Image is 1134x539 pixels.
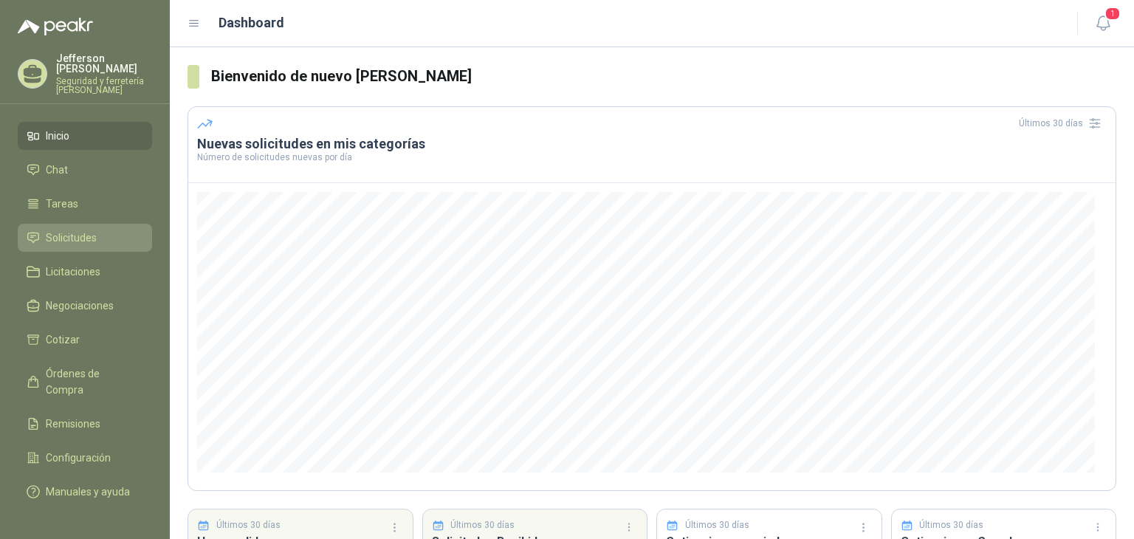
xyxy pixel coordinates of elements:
a: Cotizar [18,326,152,354]
p: Últimos 30 días [216,518,281,532]
p: Seguridad y ferretería [PERSON_NAME] [56,77,152,95]
a: Inicio [18,122,152,150]
span: Órdenes de Compra [46,365,138,398]
span: Cotizar [46,332,80,348]
p: Últimos 30 días [919,518,983,532]
img: Logo peakr [18,18,93,35]
a: Negociaciones [18,292,152,320]
span: Chat [46,162,68,178]
a: Tareas [18,190,152,218]
p: Jefferson [PERSON_NAME] [56,53,152,74]
a: Chat [18,156,152,184]
div: Últimos 30 días [1019,111,1107,135]
a: Órdenes de Compra [18,360,152,404]
a: Solicitudes [18,224,152,252]
span: Configuración [46,450,111,466]
span: Tareas [46,196,78,212]
a: Manuales y ayuda [18,478,152,506]
span: 1 [1104,7,1121,21]
span: Solicitudes [46,230,97,246]
p: Últimos 30 días [685,518,749,532]
p: Últimos 30 días [450,518,515,532]
span: Licitaciones [46,264,100,280]
button: 1 [1090,10,1116,37]
a: Remisiones [18,410,152,438]
a: Configuración [18,444,152,472]
span: Manuales y ayuda [46,484,130,500]
span: Negociaciones [46,298,114,314]
h1: Dashboard [219,13,284,33]
a: Licitaciones [18,258,152,286]
span: Inicio [46,128,69,144]
p: Número de solicitudes nuevas por día [197,153,1107,162]
h3: Bienvenido de nuevo [PERSON_NAME] [211,65,1116,88]
span: Remisiones [46,416,100,432]
h3: Nuevas solicitudes en mis categorías [197,135,1107,153]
